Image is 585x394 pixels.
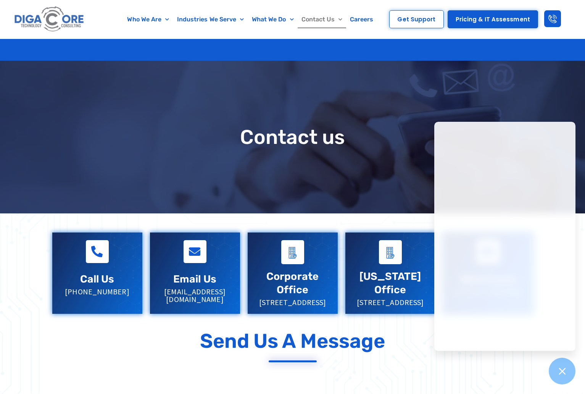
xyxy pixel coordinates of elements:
a: [US_STATE] Office [359,270,421,296]
a: Call Us [86,240,109,263]
nav: Menu [117,11,383,28]
p: [PHONE_NUMBER] [60,288,135,295]
a: Industries We Serve [173,11,248,28]
p: Send Us a Message [200,329,385,353]
img: Digacore logo 1 [13,4,86,35]
a: Corporate Office [266,270,319,296]
a: Contact Us [298,11,346,28]
a: Email Us [184,240,206,263]
p: [STREET_ADDRESS] [255,299,330,306]
a: Email Us [173,273,216,285]
span: Pricing & IT Assessment [456,16,530,22]
a: Virginia Office [379,240,402,264]
iframe: Chatgenie Messenger [434,122,575,351]
a: Careers [346,11,377,28]
a: What We Do [248,11,298,28]
a: Call Us [80,273,114,285]
span: Get Support [397,16,435,22]
h1: Contact us [48,126,537,148]
p: [EMAIL_ADDRESS][DOMAIN_NAME] [158,288,232,303]
p: [STREET_ADDRESS] [353,299,428,306]
a: Get Support [389,10,443,28]
a: Pricing & IT Assessment [448,10,538,28]
a: Who We Are [123,11,173,28]
a: Corporate Office [281,240,304,264]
